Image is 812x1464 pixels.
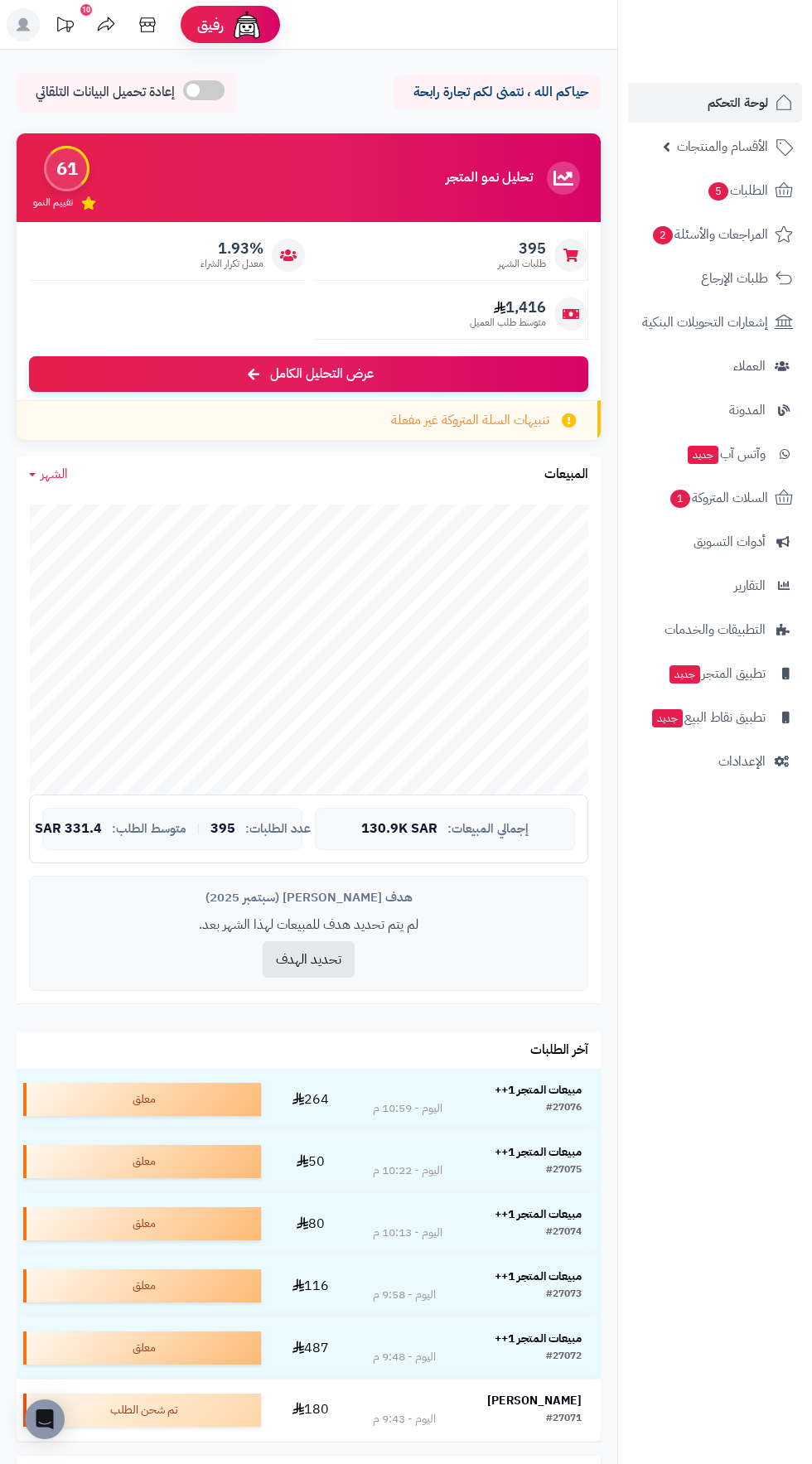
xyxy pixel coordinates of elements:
a: أدوات التسويق [628,522,802,562]
span: المراجعات والأسئلة [651,223,768,246]
span: العملاء [733,355,766,378]
div: اليوم - 10:13 م [373,1225,442,1241]
div: معلق [23,1207,261,1240]
span: رفيق [197,15,224,35]
span: الأقسام والمنتجات [677,135,768,158]
span: المدونة [729,399,766,422]
span: 5 [708,182,728,201]
span: متوسط الطلب: [112,822,186,836]
div: #27075 [546,1162,582,1179]
strong: مبيعات المتجر 1++ [495,1330,582,1347]
div: #27072 [546,1349,582,1365]
span: وآتس آب [686,442,766,466]
strong: مبيعات المتجر 1++ [495,1143,582,1161]
span: إجمالي المبيعات: [447,822,529,836]
a: وآتس آبجديد [628,434,802,474]
span: 395 [498,239,546,258]
td: 116 [268,1255,353,1317]
span: الإعدادات [718,750,766,773]
span: 395 [210,822,235,837]
span: 1 [670,490,690,508]
div: 10 [80,4,92,16]
span: تطبيق نقاط البيع [650,706,766,729]
div: Open Intercom Messenger [25,1399,65,1439]
div: اليوم - 9:43 م [373,1411,436,1428]
img: ai-face.png [230,8,263,41]
a: المراجعات والأسئلة2 [628,215,802,254]
a: العملاء [628,346,802,386]
td: 264 [268,1069,353,1130]
div: معلق [23,1331,261,1365]
a: المدونة [628,390,802,430]
h3: تحليل نمو المتجر [446,171,533,186]
a: تحديثات المنصة [44,8,85,46]
button: تحديد الهدف [263,941,355,978]
a: الشهر [29,465,68,484]
a: عرض التحليل الكامل [29,356,588,392]
a: السلات المتروكة1 [628,478,802,518]
a: الإعدادات [628,742,802,781]
div: اليوم - 9:48 م [373,1349,436,1365]
span: السلات المتروكة [669,486,768,510]
h3: المبيعات [544,467,588,482]
span: جديد [652,709,683,727]
td: 487 [268,1317,353,1379]
span: عرض التحليل الكامل [270,365,374,384]
span: التطبيقات والخدمات [665,618,766,641]
span: متوسط طلب العميل [470,316,546,330]
span: 1.93% [201,239,263,258]
span: | [196,823,201,835]
td: 80 [268,1193,353,1254]
p: حياكم الله ، نتمنى لكم تجارة رابحة [406,83,588,102]
a: تطبيق المتجرجديد [628,654,802,693]
strong: [PERSON_NAME] [487,1392,582,1409]
span: 331.4 SAR [35,822,102,837]
div: اليوم - 9:58 م [373,1287,436,1303]
div: #27073 [546,1287,582,1303]
span: معدل تكرار الشراء [201,257,263,271]
span: إشعارات التحويلات البنكية [642,311,768,334]
span: طلبات الشهر [498,257,546,271]
span: الطلبات [707,179,768,202]
strong: مبيعات المتجر 1++ [495,1206,582,1223]
div: #27074 [546,1225,582,1241]
span: تنبيهات السلة المتروكة غير مفعلة [391,411,549,430]
div: #27071 [546,1411,582,1428]
div: اليوم - 10:59 م [373,1100,442,1117]
span: طلبات الإرجاع [701,267,768,290]
span: تقييم النمو [33,196,73,210]
div: معلق [23,1145,261,1178]
div: معلق [23,1083,261,1116]
strong: مبيعات المتجر 1++ [495,1081,582,1099]
div: اليوم - 10:22 م [373,1162,442,1179]
div: تم شحن الطلب [23,1394,261,1427]
span: تطبيق المتجر [668,662,766,685]
a: التطبيقات والخدمات [628,610,802,650]
span: إعادة تحميل البيانات التلقائي [36,83,175,102]
span: أدوات التسويق [694,530,766,553]
p: لم يتم تحديد هدف للمبيعات لهذا الشهر بعد. [42,916,575,935]
a: الطلبات5 [628,171,802,210]
a: إشعارات التحويلات البنكية [628,302,802,342]
span: 130.9K SAR [361,822,437,837]
span: لوحة التحكم [708,91,768,114]
div: معلق [23,1269,261,1302]
strong: مبيعات المتجر 1++ [495,1268,582,1285]
span: التقارير [734,574,766,597]
a: تطبيق نقاط البيعجديد [628,698,802,737]
a: التقارير [628,566,802,606]
span: الشهر [41,464,68,484]
span: جديد [669,665,700,684]
span: جديد [688,446,718,464]
a: طلبات الإرجاع [628,258,802,298]
h3: آخر الطلبات [530,1043,588,1058]
div: هدف [PERSON_NAME] (سبتمبر 2025) [42,889,575,906]
span: 2 [653,226,673,244]
a: لوحة التحكم [628,83,802,123]
span: 1,416 [470,298,546,316]
td: 180 [268,1379,353,1441]
span: عدد الطلبات: [245,822,311,836]
td: 50 [268,1131,353,1192]
div: #27076 [546,1100,582,1117]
